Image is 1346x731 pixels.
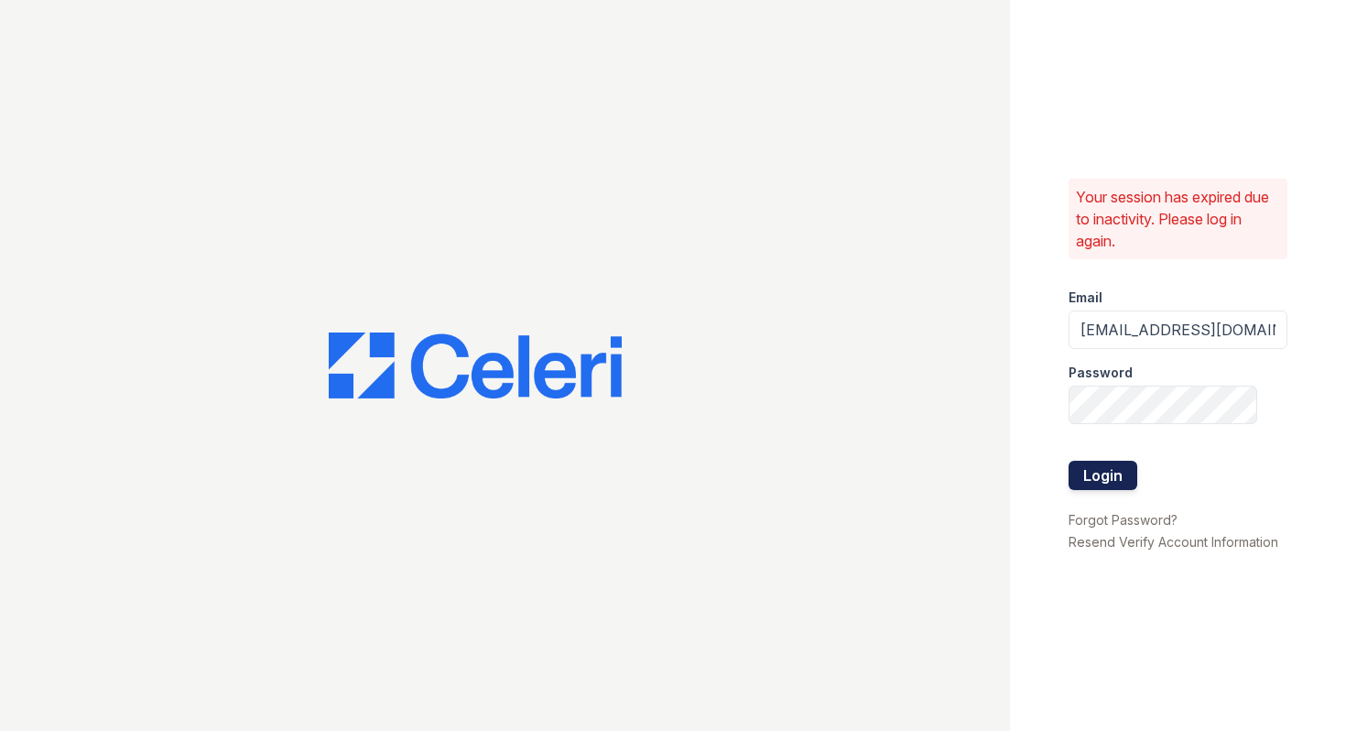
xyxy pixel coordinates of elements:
[329,333,622,398] img: CE_Logo_Blue-a8612792a0a2168367f1c8372b55b34899dd931a85d93a1a3d3e32e68fde9ad4.png
[1069,534,1278,550] a: Resend Verify Account Information
[1069,364,1133,382] label: Password
[1069,289,1102,307] label: Email
[1076,186,1281,252] p: Your session has expired due to inactivity. Please log in again.
[1069,512,1178,528] a: Forgot Password?
[1069,461,1137,490] button: Login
